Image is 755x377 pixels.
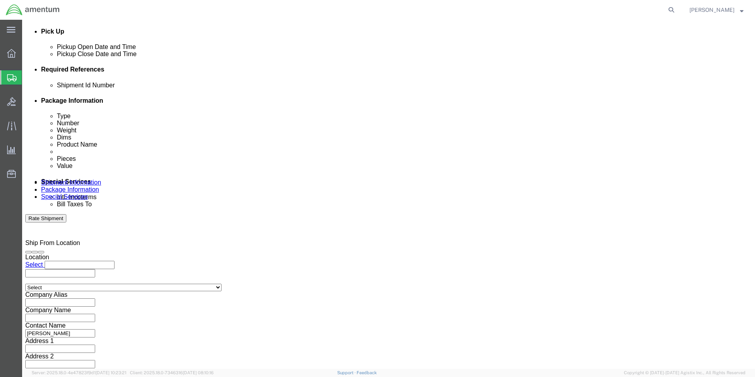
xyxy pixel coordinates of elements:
button: [PERSON_NAME] [689,5,744,15]
iframe: FS Legacy Container [22,20,755,369]
span: [DATE] 08:10:16 [183,370,214,375]
span: [DATE] 10:23:21 [96,370,126,375]
span: Copyright © [DATE]-[DATE] Agistix Inc., All Rights Reserved [624,369,746,376]
span: Server: 2025.18.0-4e47823f9d1 [32,370,126,375]
span: Client: 2025.18.0-7346316 [130,370,214,375]
span: Susan Mitchell-Robertson [689,6,734,14]
a: Support [337,370,357,375]
img: logo [6,4,60,16]
a: Feedback [357,370,377,375]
